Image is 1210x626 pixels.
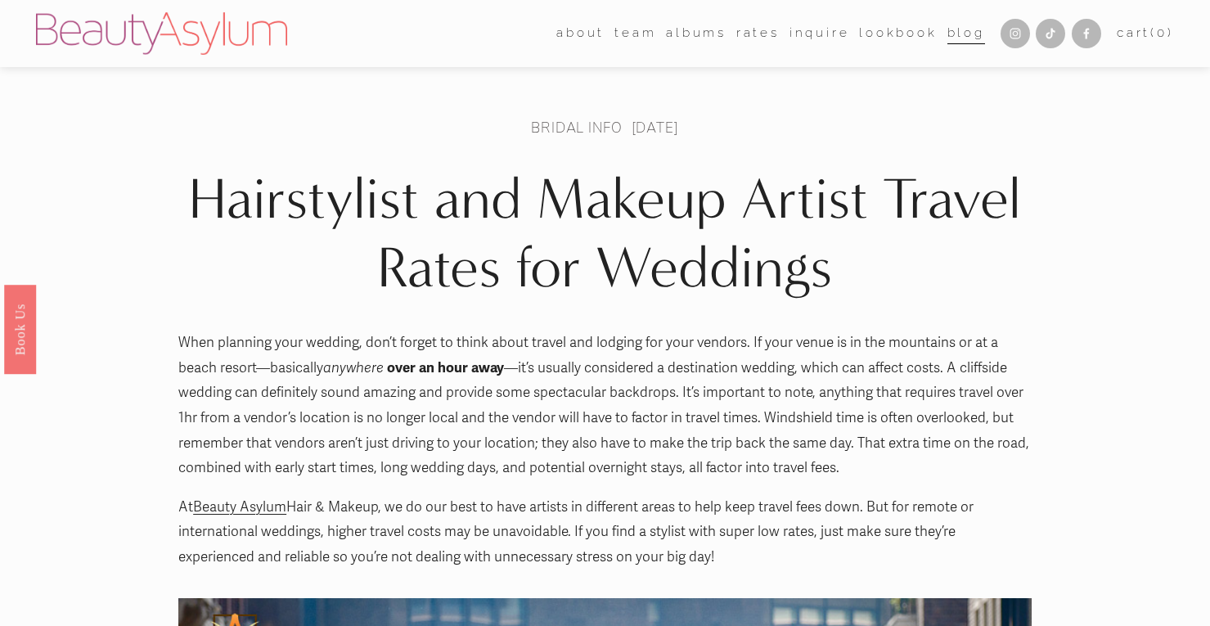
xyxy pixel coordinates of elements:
a: Book Us [4,284,36,373]
a: Blog [947,21,985,46]
p: When planning your wedding, don’t forget to think about travel and lodging for your vendors. If y... [178,331,1032,481]
span: ( ) [1150,25,1173,40]
a: Instagram [1001,19,1030,48]
span: [DATE] [632,118,679,137]
a: Rates [736,21,780,46]
a: Facebook [1072,19,1101,48]
a: folder dropdown [614,21,656,46]
em: anywhere [323,359,384,376]
a: TikTok [1036,19,1065,48]
strong: over an hour away [387,359,504,376]
a: Bridal Info [531,118,622,137]
a: folder dropdown [556,21,605,46]
span: 0 [1157,25,1167,40]
a: 0 items in cart [1117,22,1174,44]
a: Inquire [789,21,850,46]
span: team [614,22,656,44]
a: Lookbook [859,21,937,46]
span: about [556,22,605,44]
p: At Hair & Makeup, we do our best to have artists in different areas to help keep travel fees down... [178,495,1032,570]
h1: Hairstylist and Makeup Artist Travel Rates for Weddings [178,164,1032,303]
img: Beauty Asylum | Bridal Hair &amp; Makeup Charlotte &amp; Atlanta [36,12,287,55]
a: albums [666,21,726,46]
a: Beauty Asylum [193,498,286,516]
